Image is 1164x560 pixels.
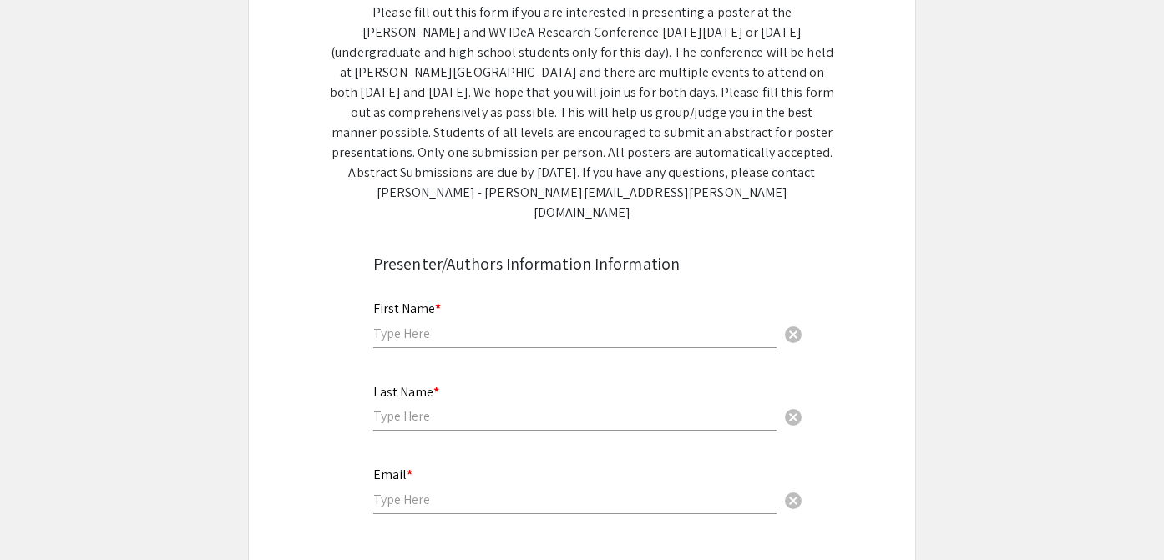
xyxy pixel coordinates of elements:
button: Clear [777,400,810,433]
mat-label: First Name [373,300,441,317]
span: cancel [783,325,803,345]
input: Type Here [373,325,777,342]
input: Type Here [373,407,777,425]
span: cancel [783,407,803,427]
span: cancel [783,491,803,511]
div: Presenter/Authors Information Information [373,251,791,276]
input: Type Here [373,491,777,508]
button: Clear [777,483,810,517]
div: Please fill out this form if you are interested in presenting a poster at the [PERSON_NAME] and W... [330,3,834,223]
mat-label: Email [373,466,412,483]
mat-label: Last Name [373,383,439,401]
button: Clear [777,316,810,350]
